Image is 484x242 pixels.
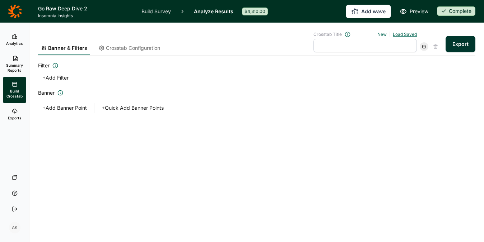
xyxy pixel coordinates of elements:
[410,7,428,16] span: Preview
[3,28,26,51] a: Analytics
[6,63,23,73] span: Summary Reports
[3,51,26,77] a: Summary Reports
[38,61,50,70] span: Filter
[3,77,26,103] a: Build Crosstab
[313,32,342,37] span: Crosstab Title
[48,44,87,52] span: Banner & Filters
[106,44,160,52] span: Crosstab Configuration
[38,73,73,83] button: +Add Filter
[446,36,475,52] button: Export
[437,6,475,16] button: Complete
[38,13,133,19] span: Insomnia Insights
[6,41,23,46] span: Analytics
[97,103,168,113] button: +Quick Add Banner Points
[420,42,428,51] div: Save Crosstab
[38,89,55,97] span: Banner
[8,115,22,120] span: Exports
[346,5,391,18] button: Add wave
[437,6,475,16] div: Complete
[242,8,268,15] div: $4,310.00
[6,89,23,99] span: Build Crosstab
[9,222,20,233] div: AK
[38,4,133,13] h1: Go Raw Deep Dive 2
[393,32,417,37] a: Load Saved
[400,7,428,16] a: Preview
[377,32,387,37] a: New
[431,42,440,51] div: Delete
[3,103,26,126] a: Exports
[38,103,91,113] button: +Add Banner Point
